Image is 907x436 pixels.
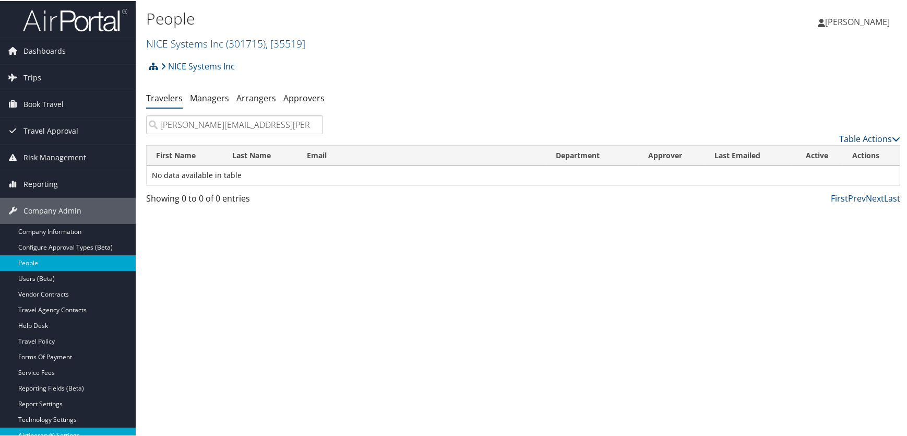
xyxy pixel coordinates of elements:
th: Active: activate to sort column ascending [792,145,843,165]
th: Last Name: activate to sort column descending [223,145,297,165]
span: [PERSON_NAME] [825,15,890,27]
a: Last [884,192,900,203]
span: Risk Management [23,144,86,170]
span: , [ 35519 ] [266,36,305,50]
a: Managers [190,91,229,103]
a: Next [866,192,884,203]
input: Search [146,114,323,133]
a: Table Actions [839,132,900,144]
a: Approvers [283,91,325,103]
th: Last Emailed: activate to sort column ascending [705,145,792,165]
span: Dashboards [23,37,66,63]
span: Book Travel [23,90,64,116]
th: Actions [843,145,900,165]
a: Travelers [146,91,183,103]
th: Approver [639,145,705,165]
span: Company Admin [23,197,81,223]
th: Department: activate to sort column ascending [546,145,639,165]
span: ( 301715 ) [226,36,266,50]
a: NICE Systems Inc [161,55,235,76]
a: Arrangers [236,91,276,103]
th: First Name: activate to sort column ascending [147,145,223,165]
a: NICE Systems Inc [146,36,305,50]
span: Trips [23,64,41,90]
span: Reporting [23,170,58,196]
div: Showing 0 to 0 of 0 entries [146,191,323,209]
span: Travel Approval [23,117,78,143]
a: Prev [848,192,866,203]
a: [PERSON_NAME] [818,5,900,37]
h1: People [146,7,649,29]
th: Email: activate to sort column ascending [297,145,546,165]
img: airportal-logo.png [23,7,127,31]
td: No data available in table [147,165,900,184]
a: First [831,192,848,203]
